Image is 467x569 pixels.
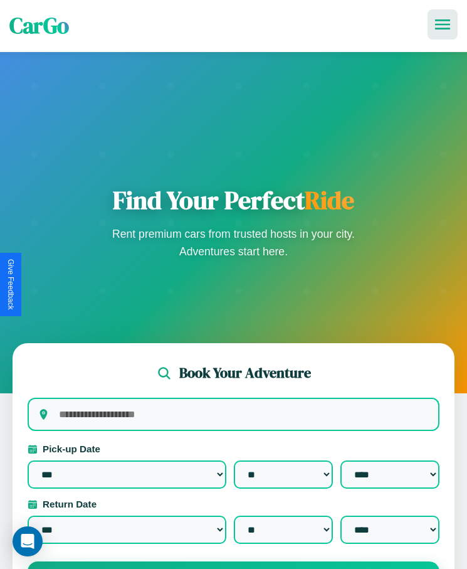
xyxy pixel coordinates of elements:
p: Rent premium cars from trusted hosts in your city. Adventures start here. [108,225,359,260]
span: Ride [305,183,354,217]
div: Open Intercom Messenger [13,526,43,556]
span: CarGo [9,11,69,41]
h2: Book Your Adventure [179,363,311,383]
label: Return Date [28,499,439,509]
h1: Find Your Perfect [108,185,359,215]
div: Give Feedback [6,259,15,310]
label: Pick-up Date [28,444,439,454]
